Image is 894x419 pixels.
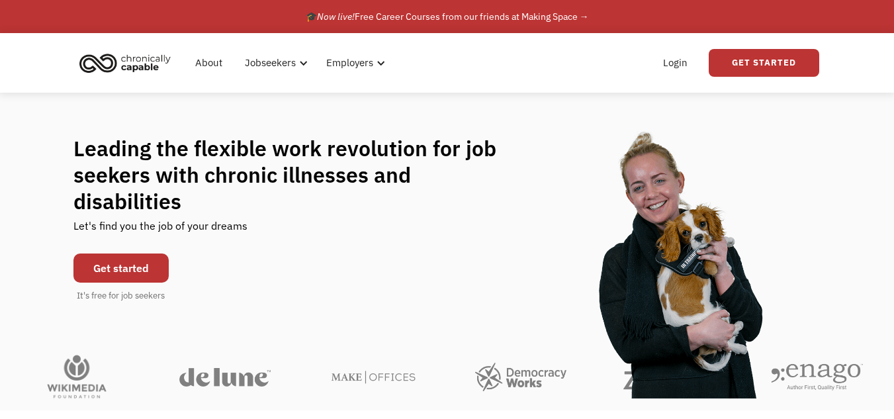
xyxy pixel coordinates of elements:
h1: Leading the flexible work revolution for job seekers with chronic illnesses and disabilities [73,135,522,214]
a: Get started [73,254,169,283]
div: 🎓 Free Career Courses from our friends at Making Space → [306,9,589,24]
a: Login [655,42,695,84]
div: Employers [318,42,389,84]
img: Chronically Capable logo [75,48,175,77]
div: Jobseekers [245,55,296,71]
a: Get Started [709,49,819,77]
a: About [187,42,230,84]
div: Employers [326,55,373,71]
a: home [75,48,181,77]
em: Now live! [317,11,355,23]
div: It's free for job seekers [77,289,165,303]
div: Let's find you the job of your dreams [73,214,247,247]
div: Jobseekers [237,42,312,84]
